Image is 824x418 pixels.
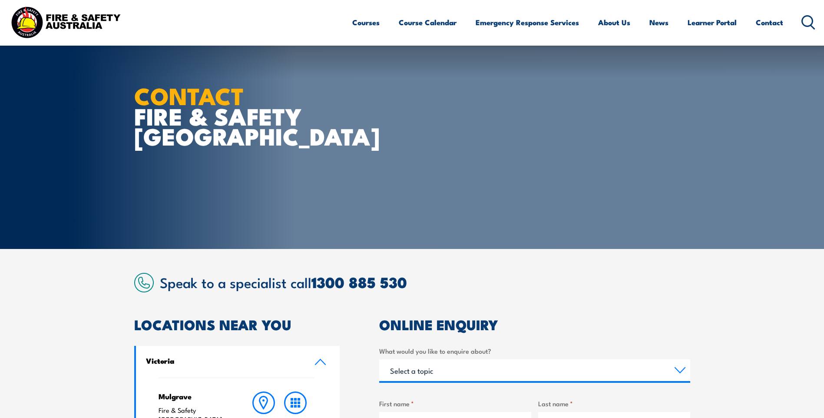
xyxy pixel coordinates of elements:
[538,398,690,408] label: Last name
[159,391,231,401] h4: Mulgrave
[134,85,349,146] h1: FIRE & SAFETY [GEOGRAPHIC_DATA]
[756,11,783,34] a: Contact
[160,274,690,290] h2: Speak to a specialist call
[134,77,244,113] strong: CONTACT
[311,270,407,293] a: 1300 885 530
[146,356,301,365] h4: Victoria
[379,346,690,356] label: What would you like to enquire about?
[379,318,690,330] h2: ONLINE ENQUIRY
[399,11,457,34] a: Course Calendar
[379,398,531,408] label: First name
[598,11,630,34] a: About Us
[649,11,668,34] a: News
[476,11,579,34] a: Emergency Response Services
[688,11,737,34] a: Learner Portal
[352,11,380,34] a: Courses
[134,318,340,330] h2: LOCATIONS NEAR YOU
[136,346,340,378] a: Victoria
